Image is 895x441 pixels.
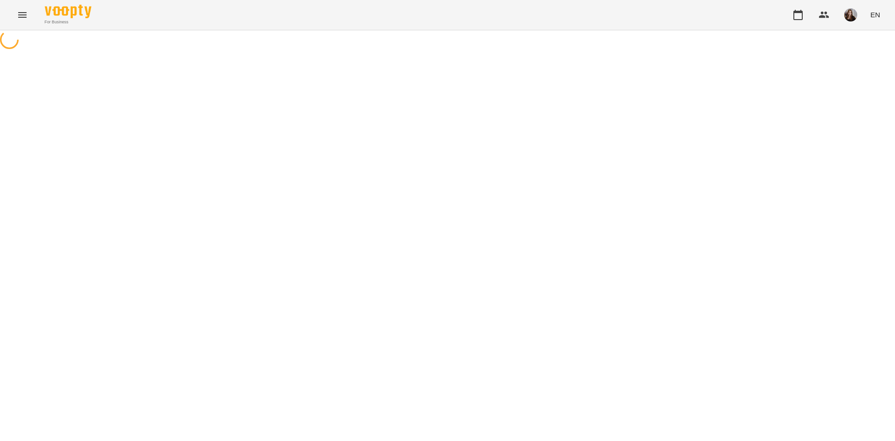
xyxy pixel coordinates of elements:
img: 6cb9500d2c9559d0c681d3884c4848cf.JPG [844,8,857,21]
img: Voopty Logo [45,5,91,18]
span: EN [870,10,880,20]
button: EN [867,6,884,23]
button: Menu [11,4,34,26]
span: For Business [45,19,91,25]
